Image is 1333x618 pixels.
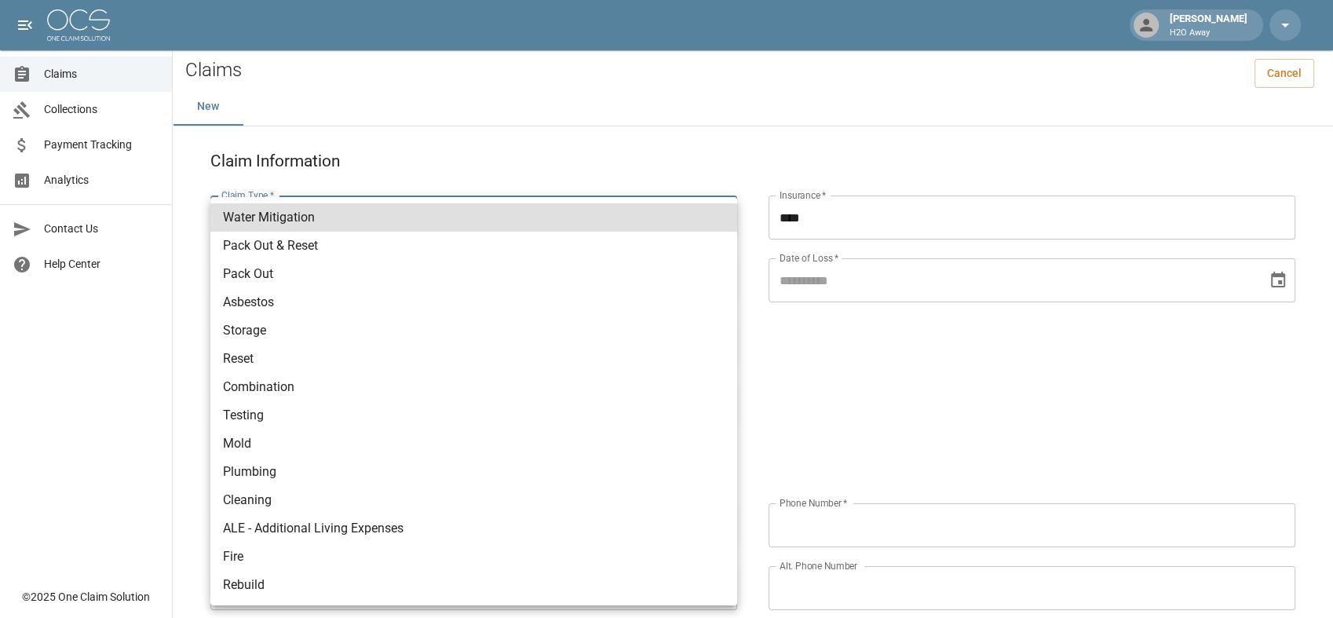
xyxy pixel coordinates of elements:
li: Mold [210,430,737,458]
li: Water Mitigation [210,203,737,232]
li: Asbestos [210,288,737,316]
li: ALE - Additional Living Expenses [210,514,737,543]
li: Cleaning [210,486,737,514]
li: Fire [210,543,737,571]
li: Pack Out [210,260,737,288]
li: Plumbing [210,458,737,486]
li: Testing [210,401,737,430]
li: Pack Out & Reset [210,232,737,260]
li: Rebuild [210,571,737,599]
li: Reset [210,345,737,373]
li: Storage [210,316,737,345]
li: Combination [210,373,737,401]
